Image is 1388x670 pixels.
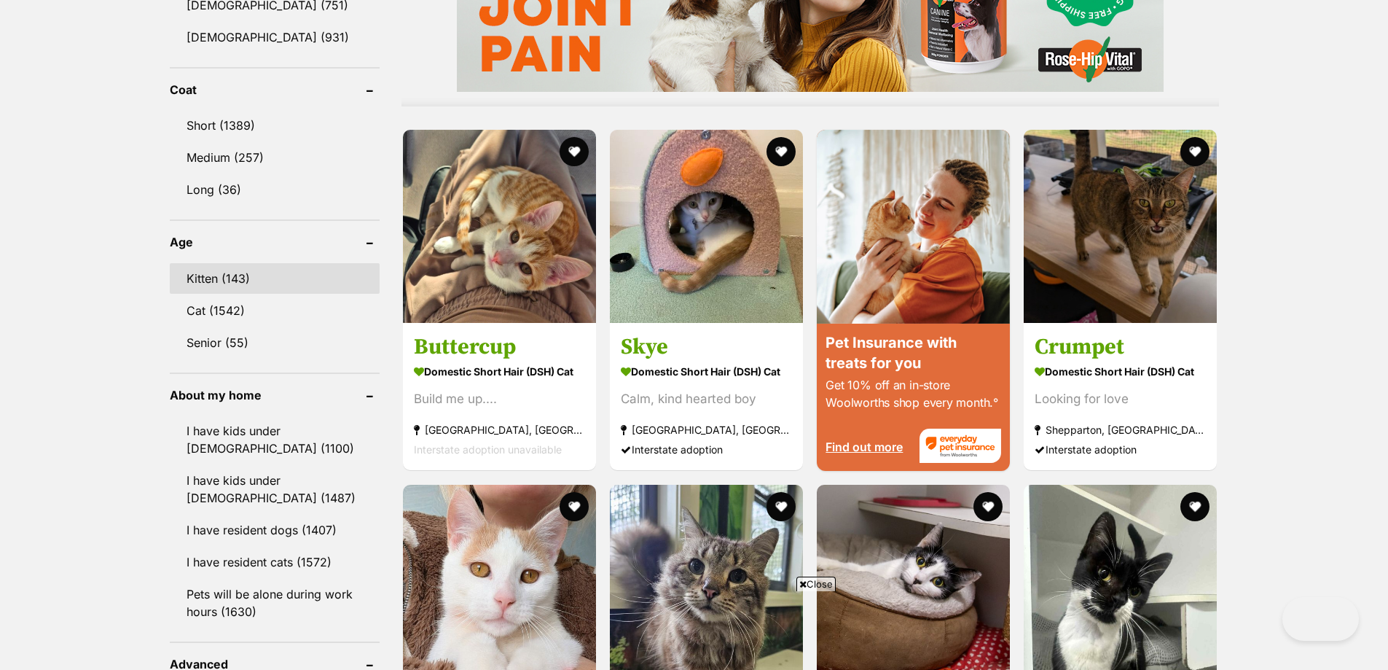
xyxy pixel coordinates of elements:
span: Interstate adoption unavailable [414,444,562,456]
strong: Domestic Short Hair (DSH) Cat [1035,362,1206,383]
h3: Buttercup [414,334,585,362]
strong: Domestic Short Hair (DSH) Cat [414,362,585,383]
div: Calm, kind hearted boy [621,390,792,410]
button: favourite [766,492,796,521]
div: Interstate adoption [621,440,792,460]
button: favourite [560,492,589,521]
div: Looking for love [1035,390,1206,410]
strong: Domestic Short Hair (DSH) Cat [621,362,792,383]
a: I have resident dogs (1407) [170,515,380,545]
button: favourite [766,137,796,166]
a: Buttercup Domestic Short Hair (DSH) Cat Build me up.... [GEOGRAPHIC_DATA], [GEOGRAPHIC_DATA] Inte... [403,323,596,471]
strong: [GEOGRAPHIC_DATA], [GEOGRAPHIC_DATA] [621,421,792,440]
h3: Crumpet [1035,334,1206,362]
a: [DEMOGRAPHIC_DATA] (931) [170,22,380,52]
a: Skye Domestic Short Hair (DSH) Cat Calm, kind hearted boy [GEOGRAPHIC_DATA], [GEOGRAPHIC_DATA] In... [610,323,803,471]
img: Skye - Domestic Short Hair (DSH) Cat [610,130,803,323]
a: I have kids under [DEMOGRAPHIC_DATA] (1487) [170,465,380,513]
div: Build me up.... [414,390,585,410]
button: favourite [973,492,1003,521]
a: Pets will be alone during work hours (1630) [170,579,380,627]
span: Close [796,577,836,591]
div: Interstate adoption [1035,440,1206,460]
a: Crumpet Domestic Short Hair (DSH) Cat Looking for love Shepparton, [GEOGRAPHIC_DATA] Interstate a... [1024,323,1217,471]
strong: Shepparton, [GEOGRAPHIC_DATA] [1035,421,1206,440]
h3: Skye [621,334,792,362]
iframe: Advertisement [341,597,1048,663]
a: Senior (55) [170,327,380,358]
header: Age [170,235,380,249]
header: About my home [170,389,380,402]
a: Cat (1542) [170,295,380,326]
img: Crumpet - Domestic Short Hair (DSH) Cat [1024,130,1217,323]
header: Coat [170,83,380,96]
a: I have kids under [DEMOGRAPHIC_DATA] (1100) [170,416,380,464]
button: favourite [1181,492,1210,521]
a: Short (1389) [170,110,380,141]
a: Medium (257) [170,142,380,173]
img: Buttercup - Domestic Short Hair (DSH) Cat [403,130,596,323]
a: I have resident cats (1572) [170,547,380,577]
iframe: Help Scout Beacon - Open [1282,597,1359,641]
strong: [GEOGRAPHIC_DATA], [GEOGRAPHIC_DATA] [414,421,585,440]
button: favourite [1181,137,1210,166]
a: Long (36) [170,174,380,205]
a: Kitten (143) [170,263,380,294]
